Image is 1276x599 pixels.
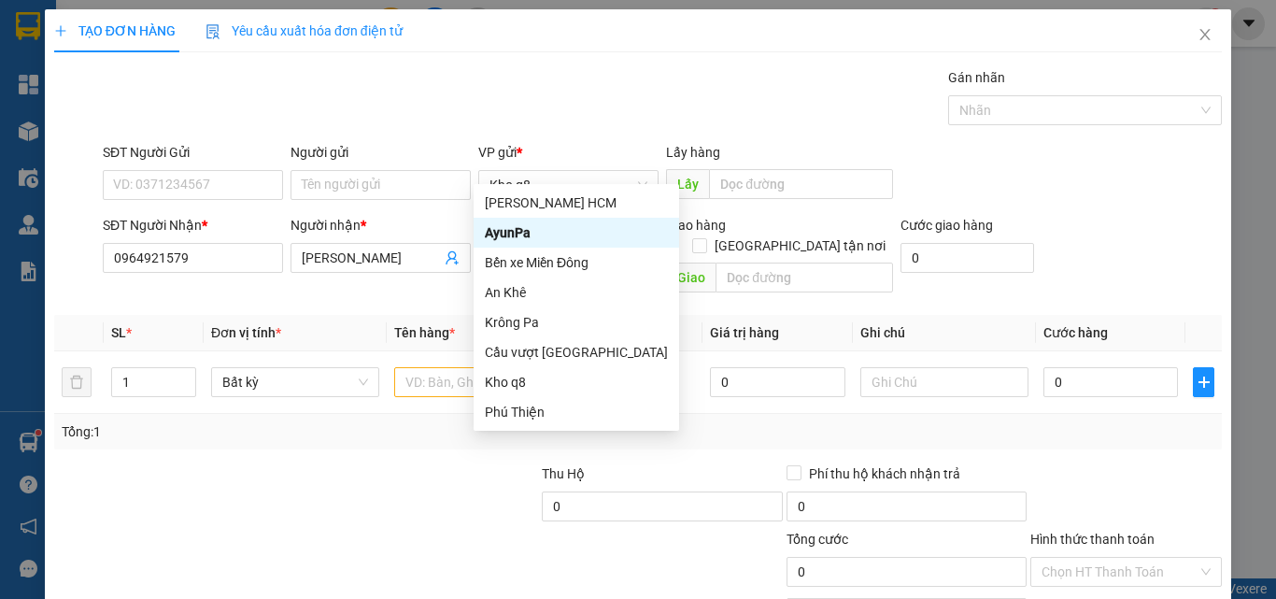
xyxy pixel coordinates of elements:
div: Phú Thiện [474,397,679,427]
div: Người gửi [291,142,471,163]
label: Hình thức thanh toán [1030,532,1155,547]
span: Phí thu hộ khách nhận trả [801,464,968,484]
div: SĐT Người Nhận [103,215,283,235]
input: Cước giao hàng [900,243,1034,273]
span: TẠO ĐƠN HÀNG [54,23,176,38]
span: Tổng cước [787,532,848,547]
span: Tên hàng [394,325,455,340]
div: Người nhận [291,215,471,235]
div: Tổng: 1 [62,421,494,442]
div: [PERSON_NAME] HCM [485,193,668,213]
input: VD: Bàn, Ghế [394,367,562,397]
div: VP gửi [478,142,659,163]
div: Trần Phú HCM [474,188,679,218]
span: Kho q8 [489,171,647,199]
div: Cầu vượt [GEOGRAPHIC_DATA] [485,342,668,363]
span: Giá trị hàng [710,325,779,340]
span: Lấy [666,169,709,199]
div: Krông Pa [485,312,668,333]
div: Bến xe Miền Đông [474,248,679,278]
th: Ghi chú [853,315,1036,351]
div: AyunPa [485,222,668,243]
div: Bến xe Miền Đông [485,252,668,273]
span: Thu Hộ [542,466,585,481]
span: Giao [666,263,716,292]
div: SĐT Người Gửi [103,142,283,163]
div: Krông Pa [474,307,679,337]
button: delete [62,367,92,397]
div: Kho q8 [474,367,679,397]
span: [GEOGRAPHIC_DATA] tận nơi [707,235,893,256]
button: Close [1179,9,1231,62]
div: Kho q8 [485,372,668,392]
span: Yêu cầu xuất hóa đơn điện tử [206,23,403,38]
div: An Khê [485,282,668,303]
span: SL [111,325,126,340]
span: close [1198,27,1212,42]
div: Cầu vượt Bình Phước [474,337,679,367]
input: Ghi Chú [860,367,1028,397]
span: Bất kỳ [222,368,368,396]
span: Đơn vị tính [211,325,281,340]
img: icon [206,24,220,39]
span: user-add [445,250,460,265]
label: Gán nhãn [948,70,1005,85]
span: Giao hàng [666,218,726,233]
span: Lấy hàng [666,145,720,160]
button: plus [1193,367,1214,397]
input: Dọc đường [709,169,893,199]
input: 0 [710,367,844,397]
label: Cước giao hàng [900,218,993,233]
span: plus [54,24,67,37]
span: Cước hàng [1043,325,1108,340]
div: AyunPa [474,218,679,248]
div: Phú Thiện [485,402,668,422]
div: An Khê [474,278,679,307]
span: plus [1194,375,1213,390]
input: Dọc đường [716,263,893,292]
